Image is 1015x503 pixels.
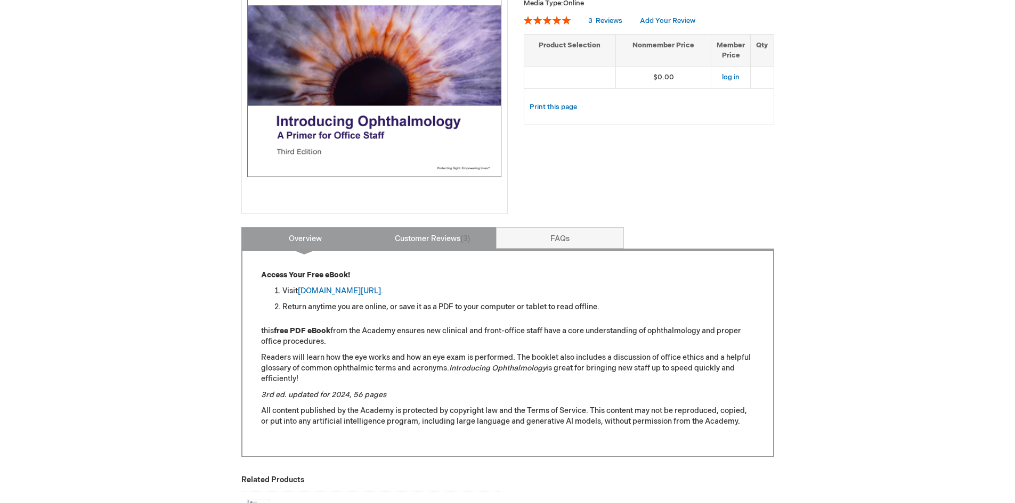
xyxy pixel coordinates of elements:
[261,390,386,399] em: 3rd ed. updated for 2024, 56 pages
[616,67,711,89] td: $0.00
[241,227,369,249] a: Overview
[588,17,624,25] a: 3 Reviews
[460,234,470,243] span: 3
[369,227,497,249] a: Customer Reviews3
[449,364,546,373] em: Introducing Ophthalmology
[711,34,751,66] th: Member Price
[261,352,754,384] p: Readers will learn how the eye works and how an eye exam is performed. The booklet also includes ...
[261,270,350,279] strong: Access Your Free eBook!
[616,34,711,66] th: Nonmember Price
[282,286,754,296] li: Visit .
[640,17,695,25] a: Add Your Review
[298,286,381,295] a: [DOMAIN_NAME][URL]
[496,227,624,249] a: FAQs
[241,475,304,484] strong: Related Products
[596,17,622,25] span: Reviews
[261,326,754,347] p: this from the Academy ensures new clinical and front-office staff have a core understanding of op...
[751,34,774,66] th: Qty
[722,73,740,81] a: log in
[524,16,571,24] div: 100%
[282,302,754,312] li: Return anytime you are online, or save it as a PDF to your computer or tablet to read offline.
[274,326,330,335] strong: free PDF eBook
[530,101,577,114] a: Print this page
[524,34,616,66] th: Product Selection
[261,270,754,438] div: All content published by the Academy is protected by copyright law and the Terms of Service. This...
[588,17,592,25] span: 3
